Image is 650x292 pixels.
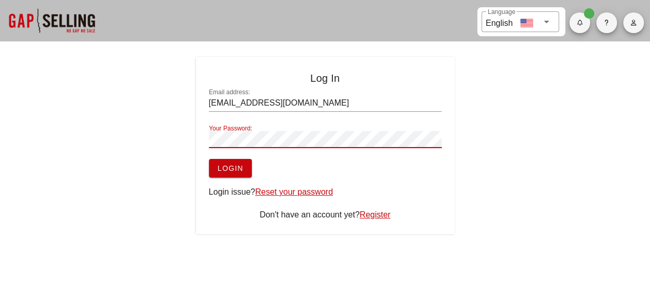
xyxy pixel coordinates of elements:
span: Badge [584,8,594,19]
a: Reset your password [255,187,332,196]
button: Login [209,159,252,178]
div: Login issue? [209,186,442,198]
div: Don't have an account yet? [209,209,442,221]
div: LanguageEnglish [481,11,559,32]
a: Register [359,210,390,219]
label: Email address: [209,89,250,96]
span: Login [217,164,244,172]
label: Language [488,8,515,16]
label: Your Password: [209,125,252,133]
h4: Log In [209,70,442,86]
div: English [486,14,512,30]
